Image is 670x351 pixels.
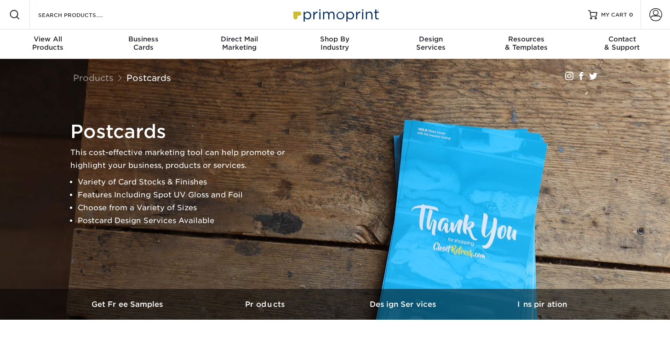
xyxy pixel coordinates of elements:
[287,35,383,43] span: Shop By
[96,35,191,43] span: Business
[479,29,574,59] a: Resources& Templates
[383,35,479,43] span: Design
[383,29,479,59] a: DesignServices
[70,146,300,172] p: This cost-effective marketing tool can help promote or highlight your business, products or servi...
[629,12,633,18] span: 0
[574,35,670,52] div: & Support
[335,300,473,309] h3: Design Services
[191,35,287,43] span: Direct Mail
[191,35,287,52] div: Marketing
[574,35,670,43] span: Contact
[78,214,300,227] li: Postcard Design Services Available
[473,289,611,320] a: Inspiration
[78,176,300,189] li: Variety of Card Stocks & Finishes
[287,35,383,52] div: Industry
[37,9,127,20] input: SEARCH PRODUCTS.....
[126,73,171,83] a: Postcards
[2,323,78,348] iframe: Google Customer Reviews
[78,201,300,214] li: Choose from a Variety of Sizes
[59,289,197,320] a: Get Free Samples
[287,29,383,59] a: Shop ByIndustry
[197,289,335,320] a: Products
[96,35,191,52] div: Cards
[197,300,335,309] h3: Products
[601,11,627,19] span: MY CART
[70,121,300,143] h1: Postcards
[78,189,300,201] li: Features Including Spot UV Gloss and Foil
[383,35,479,52] div: Services
[479,35,574,52] div: & Templates
[335,289,473,320] a: Design Services
[73,73,114,83] a: Products
[59,300,197,309] h3: Get Free Samples
[191,29,287,59] a: Direct MailMarketing
[574,29,670,59] a: Contact& Support
[96,29,191,59] a: BusinessCards
[479,35,574,43] span: Resources
[289,5,381,24] img: Primoprint
[473,300,611,309] h3: Inspiration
